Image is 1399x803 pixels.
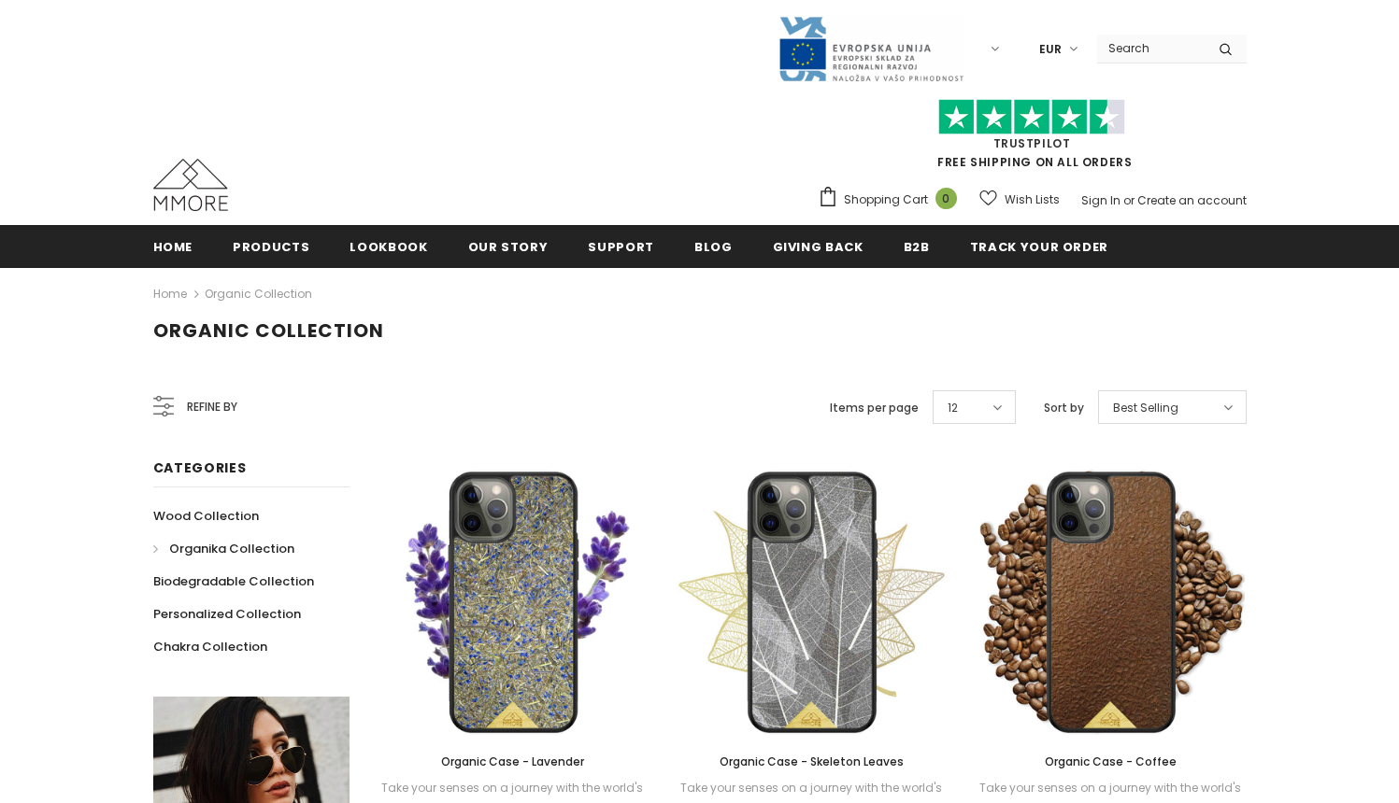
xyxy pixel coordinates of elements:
a: Create an account [1137,192,1247,208]
a: Organic Case - Lavender [378,752,649,772]
span: Chakra Collection [153,638,267,655]
img: MMORE Cases [153,159,228,211]
span: EUR [1039,40,1062,59]
a: Our Story [468,225,549,267]
img: Trust Pilot Stars [938,99,1125,135]
span: Organika Collection [169,540,294,557]
a: Track your order [970,225,1108,267]
a: Organic Collection [205,286,312,302]
a: Products [233,225,309,267]
span: Organic Case - Skeleton Leaves [720,754,904,769]
span: Track your order [970,238,1108,256]
span: Best Selling [1113,399,1178,417]
span: Wood Collection [153,507,259,525]
a: Javni Razpis [778,40,964,56]
a: Wood Collection [153,500,259,532]
label: Items per page [830,399,919,417]
span: Products [233,238,309,256]
a: Biodegradable Collection [153,565,314,598]
span: Biodegradable Collection [153,572,314,590]
a: Personalized Collection [153,598,301,630]
input: Search Site [1097,35,1205,62]
a: Chakra Collection [153,630,267,663]
span: Lookbook [350,238,427,256]
a: support [588,225,654,267]
span: 0 [935,188,957,209]
span: or [1123,192,1135,208]
span: Home [153,238,193,256]
a: Organika Collection [153,532,294,565]
a: Sign In [1081,192,1121,208]
a: B2B [904,225,930,267]
span: Shopping Cart [844,190,928,209]
a: Lookbook [350,225,427,267]
a: Giving back [773,225,864,267]
label: Sort by [1044,399,1084,417]
a: Home [153,225,193,267]
a: Wish Lists [979,183,1060,216]
span: Giving back [773,238,864,256]
span: B2B [904,238,930,256]
span: Refine by [187,397,237,417]
a: Home [153,283,187,305]
a: Organic Case - Coffee [975,752,1246,772]
a: Shopping Cart 0 [818,186,966,214]
span: Our Story [468,238,549,256]
span: Personalized Collection [153,605,301,623]
a: Trustpilot [993,135,1071,151]
span: Categories [153,458,247,477]
span: support [588,238,654,256]
span: Blog [694,238,733,256]
img: Javni Razpis [778,15,964,83]
span: FREE SHIPPING ON ALL ORDERS [818,107,1247,170]
span: Organic Case - Coffee [1045,754,1177,769]
span: 12 [948,399,958,417]
a: Blog [694,225,733,267]
span: Organic Collection [153,317,384,344]
a: Organic Case - Skeleton Leaves [676,752,947,772]
span: Organic Case - Lavender [441,754,584,769]
span: Wish Lists [1005,190,1060,209]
